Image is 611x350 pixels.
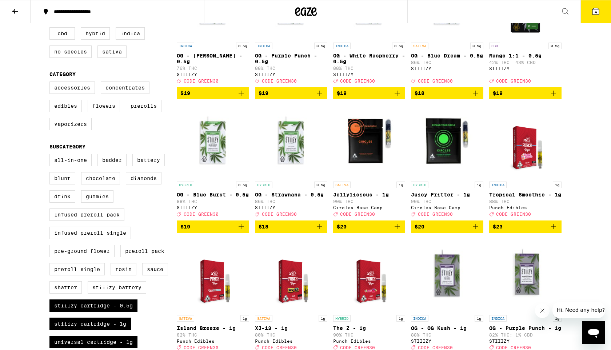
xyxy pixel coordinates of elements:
[101,81,149,94] label: Concentrates
[415,90,424,96] span: $18
[142,263,168,275] label: Sauce
[411,105,483,220] a: Open page for Juicy Fritter - 1g from Circles Base Camp
[236,182,249,188] p: 0.5g
[333,87,406,99] button: Add to bag
[255,339,327,343] div: Punch Edibles
[177,192,249,198] p: OG - Blue Burst - 0.5g
[489,205,562,210] div: Punch Edibles
[489,105,562,220] a: Open page for Tropical Smoothie - 1g from Punch Edibles
[255,105,327,220] a: Open page for OG - Strawnana - 0.5g from STIIIZY
[262,212,297,217] span: CODE GREEN30
[177,339,249,343] div: Punch Edibles
[111,263,136,275] label: Rosin
[263,239,319,311] img: Punch Edibles - XJ-13 - 1g
[49,263,105,275] label: Preroll Single
[489,339,562,343] div: STIIIZY
[341,239,397,311] img: Punch Edibles - The Z - 1g
[553,182,562,188] p: 1g
[88,100,120,112] label: Flowers
[553,315,562,322] p: 1g
[489,60,562,65] p: 42% THC: 43% CBD
[333,192,406,198] p: Jellylicious - 1g
[489,325,562,331] p: OG - Purple Punch - 1g
[418,345,453,350] span: CODE GREEN30
[177,105,249,220] a: Open page for OG - Blue Burst - 0.5g from STIIIZY
[493,90,503,96] span: $19
[340,212,375,217] span: CODE GREEN30
[333,199,406,204] p: 90% THC
[392,43,405,49] p: 0.5g
[126,100,161,112] label: Prerolls
[411,220,483,233] button: Add to bag
[333,66,406,71] p: 88% THC
[411,192,483,198] p: Juicy Fritter - 1g
[177,315,194,322] p: SATIVA
[337,224,347,230] span: $20
[411,199,483,204] p: 90% THC
[333,72,406,77] div: STIIIZY
[180,224,190,230] span: $19
[340,345,375,350] span: CODE GREEN30
[177,66,249,71] p: 76% THC
[595,10,597,14] span: 4
[496,345,531,350] span: CODE GREEN30
[255,53,327,64] p: OG - Purple Punch - 0.5g
[582,321,605,344] iframe: Button to launch messaging window
[411,239,483,311] img: STIIIZY - OG - OG Kush - 1g
[132,154,165,166] label: Battery
[177,220,249,233] button: Add to bag
[489,66,562,71] div: STIIIZY
[126,172,161,184] label: Diamonds
[49,245,115,257] label: Pre-ground Flower
[255,220,327,233] button: Add to bag
[255,192,327,198] p: OG - Strawnana - 0.5g
[396,315,405,322] p: 1g
[49,227,131,239] label: Infused Preroll Single
[493,224,503,230] span: $23
[49,336,137,348] label: Universal Cartridge - 1g
[259,224,268,230] span: $18
[177,105,249,178] img: STIIIZY - OG - Blue Burst - 0.5g
[49,281,82,294] label: Shatter
[177,87,249,99] button: Add to bag
[475,315,483,322] p: 1g
[49,318,131,330] label: STIIIZY Cartridge - 1g
[396,182,405,188] p: 1g
[116,27,145,40] label: Indica
[333,182,351,188] p: SATIVA
[255,87,327,99] button: Add to bag
[411,339,483,343] div: STIIIZY
[411,87,483,99] button: Add to bag
[255,72,327,77] div: STIIIZY
[340,79,375,83] span: CODE GREEN30
[411,105,483,178] img: Circles Base Camp - Juicy Fritter - 1g
[88,281,146,294] label: STIIIZY Battery
[489,182,507,188] p: INDICA
[262,79,297,83] span: CODE GREEN30
[333,43,351,49] p: INDICA
[255,105,327,178] img: STIIIZY - OG - Strawnana - 0.5g
[49,45,92,58] label: No Species
[411,182,428,188] p: HYBRID
[411,66,483,71] div: STIIIZY
[411,205,483,210] div: Circles Base Camp
[489,315,507,322] p: INDICA
[319,315,327,322] p: 1g
[255,325,327,331] p: XJ-13 - 1g
[489,333,562,337] p: 82% THC: 1% CBD
[177,333,249,337] p: 82% THC
[470,43,483,49] p: 0.5g
[255,199,327,204] p: 86% THC
[184,345,219,350] span: CODE GREEN30
[120,245,169,257] label: Preroll Pack
[535,303,550,318] iframe: Close message
[489,192,562,198] p: Tropical Smoothie - 1g
[177,53,249,64] p: OG - [PERSON_NAME] - 0.5g
[49,154,92,166] label: All-In-One
[314,43,327,49] p: 0.5g
[49,190,75,203] label: Drink
[177,205,249,210] div: STIIIZY
[489,87,562,99] button: Add to bag
[255,333,327,337] p: 80% THC
[333,315,351,322] p: HYBRID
